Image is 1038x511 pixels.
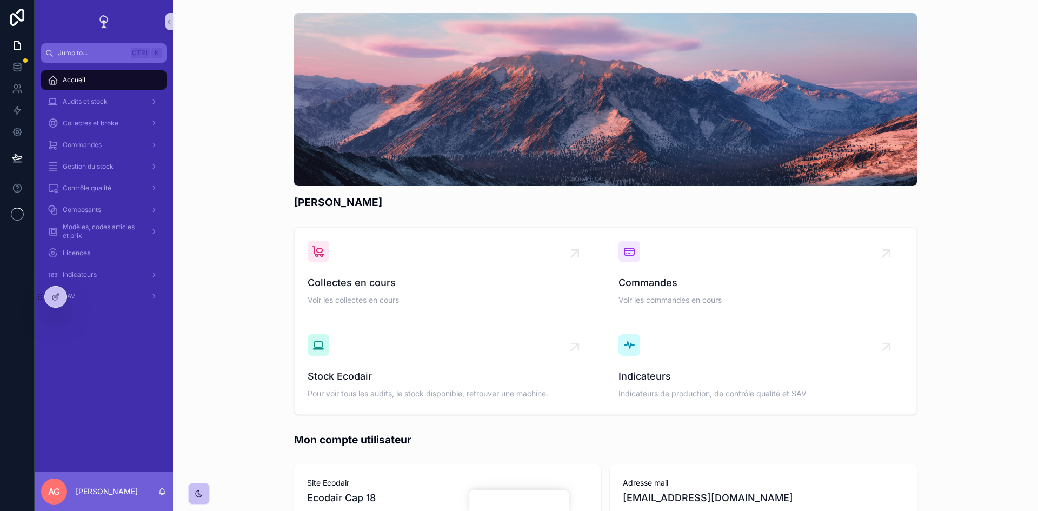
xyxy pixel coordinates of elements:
[63,270,97,279] span: Indicateurs
[295,321,605,414] a: Stock EcodairPour voir tous les audits, le stock disponible, retrouver une machine.
[605,228,916,321] a: CommandesVoir les commandes en cours
[63,97,108,106] span: Audits et stock
[618,369,903,384] span: Indicateurs
[41,265,167,284] a: Indicateurs
[307,490,376,506] span: Ecodair Cap 18
[41,114,167,133] a: Collectes et broke
[618,295,903,306] span: Voir les commandes en cours
[63,292,75,301] span: SAV
[41,43,167,63] button: Jump to...CtrlK
[63,184,111,193] span: Contrôle qualité
[294,432,411,447] h1: Mon compte utilisateur
[308,275,592,290] span: Collectes en cours
[63,223,142,240] span: Modèles, codes articles et prix
[41,157,167,176] a: Gestion du stock
[152,49,161,57] span: K
[63,141,102,149] span: Commandes
[76,486,138,497] p: [PERSON_NAME]
[58,49,127,57] span: Jump to...
[48,485,60,498] span: AG
[623,490,904,506] span: [EMAIL_ADDRESS][DOMAIN_NAME]
[41,92,167,111] a: Audits et stock
[618,275,903,290] span: Commandes
[605,321,916,414] a: IndicateursIndicateurs de production, de contrôle qualité et SAV
[63,162,114,171] span: Gestion du stock
[41,200,167,220] a: Composants
[308,369,592,384] span: Stock Ecodair
[63,119,118,128] span: Collectes et broke
[295,228,605,321] a: Collectes en coursVoir les collectes en cours
[63,205,101,214] span: Composants
[41,222,167,241] a: Modèles, codes articles et prix
[35,63,173,320] div: scrollable content
[41,70,167,90] a: Accueil
[41,135,167,155] a: Commandes
[63,76,85,84] span: Accueil
[618,388,903,399] span: Indicateurs de production, de contrôle qualité et SAV
[41,243,167,263] a: Licences
[308,388,592,399] span: Pour voir tous les audits, le stock disponible, retrouver une machine.
[63,249,90,257] span: Licences
[131,48,150,58] span: Ctrl
[308,295,592,306] span: Voir les collectes en cours
[294,195,382,210] h1: [PERSON_NAME]
[41,178,167,198] a: Contrôle qualité
[623,477,904,488] span: Adresse mail
[307,477,588,488] span: Site Ecodair
[95,13,112,30] img: App logo
[41,287,167,306] a: SAV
